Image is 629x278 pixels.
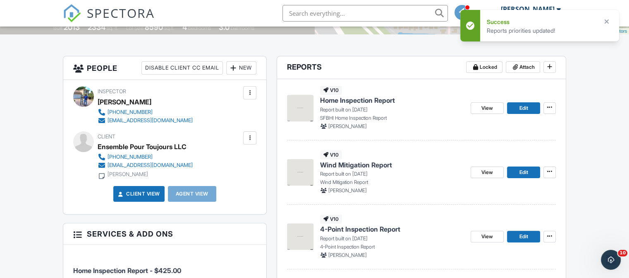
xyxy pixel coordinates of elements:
[188,25,211,31] span: bedrooms
[98,96,151,108] div: [PERSON_NAME]
[145,23,163,31] div: 8590
[64,23,80,31] div: 2013
[282,5,448,22] input: Search everything...
[98,133,115,140] span: Client
[63,56,266,80] h3: People
[98,108,193,116] a: [PHONE_NUMBER]
[231,25,254,31] span: bathrooms
[182,23,187,31] div: 4
[501,5,555,13] div: [PERSON_NAME]
[98,153,193,161] a: [PHONE_NUMBER]
[98,116,193,125] a: [EMAIL_ADDRESS][DOMAIN_NAME]
[63,223,266,245] h3: Services & Add ons
[53,25,62,31] span: Built
[116,190,160,198] a: Client View
[601,250,621,270] iframe: Intercom live chat
[618,250,627,256] span: 10
[63,11,155,29] a: SPECTORA
[87,4,155,22] span: SPECTORA
[126,25,143,31] span: Lot Size
[98,140,187,153] div: Ensemble Pour Toujours LLC
[73,266,181,275] span: Home Inspection Report - $425.00
[107,25,118,31] span: sq. ft.
[219,23,230,31] div: 3.0
[108,171,148,178] div: [PERSON_NAME]
[141,61,223,75] div: Disable Client CC Email
[63,4,81,22] img: The Best Home Inspection Software - Spectora
[108,109,153,116] div: [PHONE_NUMBER]
[88,23,105,31] div: 2334
[108,162,193,169] div: [EMAIL_ADDRESS][DOMAIN_NAME]
[98,88,126,94] span: Inspector
[108,117,193,124] div: [EMAIL_ADDRESS][DOMAIN_NAME]
[108,154,153,160] div: [PHONE_NUMBER]
[98,161,193,169] a: [EMAIL_ADDRESS][DOMAIN_NAME]
[164,25,175,31] span: sq.ft.
[226,61,256,75] div: New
